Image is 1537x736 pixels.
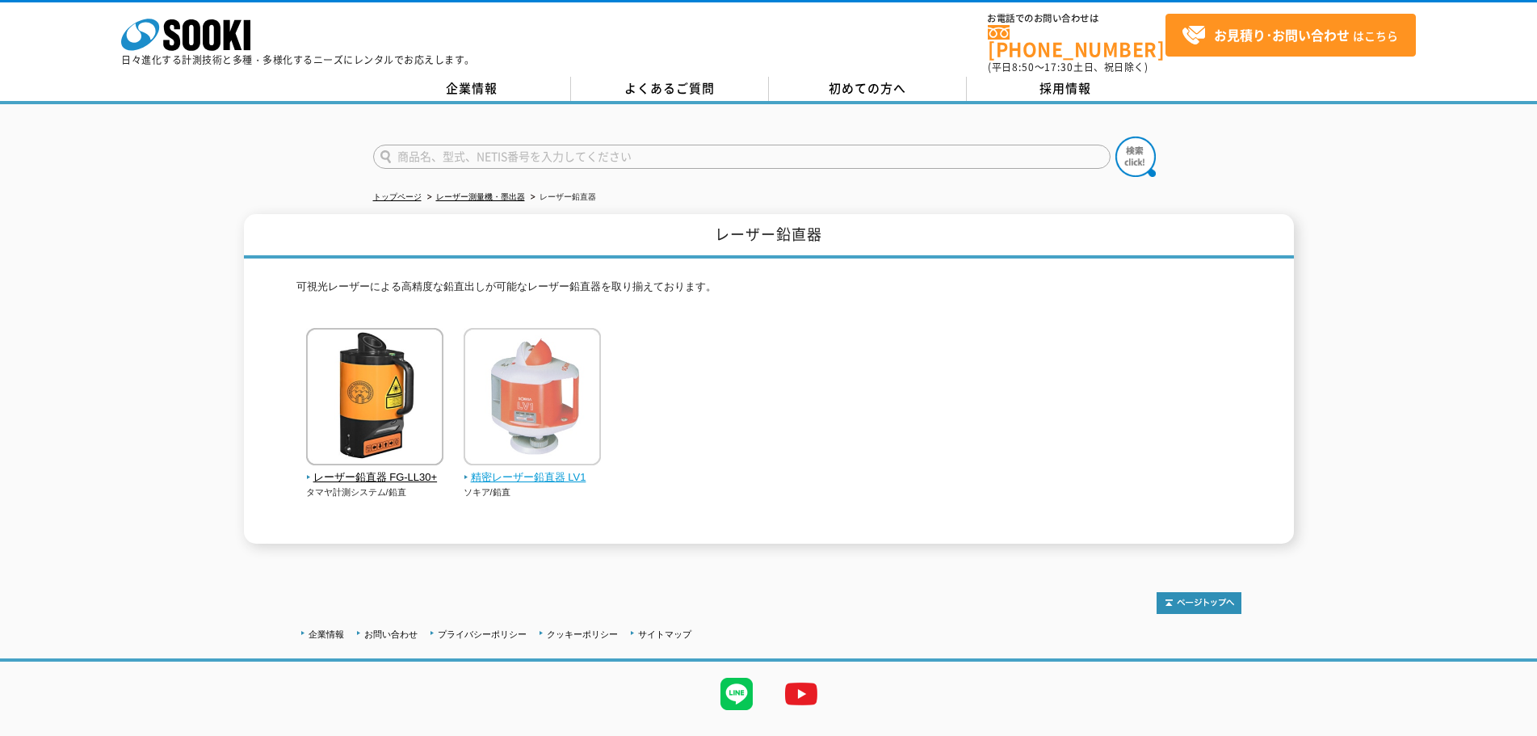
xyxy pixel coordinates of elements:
[1115,137,1156,177] img: btn_search.png
[306,469,444,486] span: レーザー鉛直器 FG-LL30+
[373,192,422,201] a: トップページ
[1165,14,1416,57] a: お見積り･お問い合わせはこちら
[988,25,1165,58] a: [PHONE_NUMBER]
[1182,23,1398,48] span: はこちら
[769,662,834,726] img: YouTube
[464,328,601,469] img: 精密レーザー鉛直器 LV1
[1214,25,1350,44] strong: お見積り･お問い合わせ
[121,55,475,65] p: 日々進化する計測技術と多種・多様化するニーズにレンタルでお応えします。
[464,486,602,499] p: ソキア/鉛直
[296,279,1241,304] p: 可視光レーザーによる高精度な鉛直出しが可能なレーザー鉛直器を取り揃えております。
[638,629,691,639] a: サイトマップ
[464,469,602,486] span: 精密レーザー鉛直器 LV1
[988,14,1165,23] span: お電話でのお問い合わせは
[967,77,1165,101] a: 採用情報
[436,192,525,201] a: レーザー測量機・墨出器
[1012,60,1035,74] span: 8:50
[464,454,602,486] a: 精密レーザー鉛直器 LV1
[309,629,344,639] a: 企業情報
[527,189,596,206] li: レーザー鉛直器
[829,79,906,97] span: 初めての方へ
[244,214,1294,259] h1: レーザー鉛直器
[438,629,527,639] a: プライバシーポリシー
[373,145,1111,169] input: 商品名、型式、NETIS番号を入力してください
[1157,592,1241,614] img: トップページへ
[306,454,444,486] a: レーザー鉛直器 FG-LL30+
[571,77,769,101] a: よくあるご質問
[704,662,769,726] img: LINE
[306,486,444,499] p: タマヤ計測システム/鉛直
[988,60,1148,74] span: (平日 ～ 土日、祝日除く)
[306,328,443,469] img: レーザー鉛直器 FG-LL30+
[1044,60,1073,74] span: 17:30
[547,629,618,639] a: クッキーポリシー
[364,629,418,639] a: お問い合わせ
[373,77,571,101] a: 企業情報
[769,77,967,101] a: 初めての方へ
